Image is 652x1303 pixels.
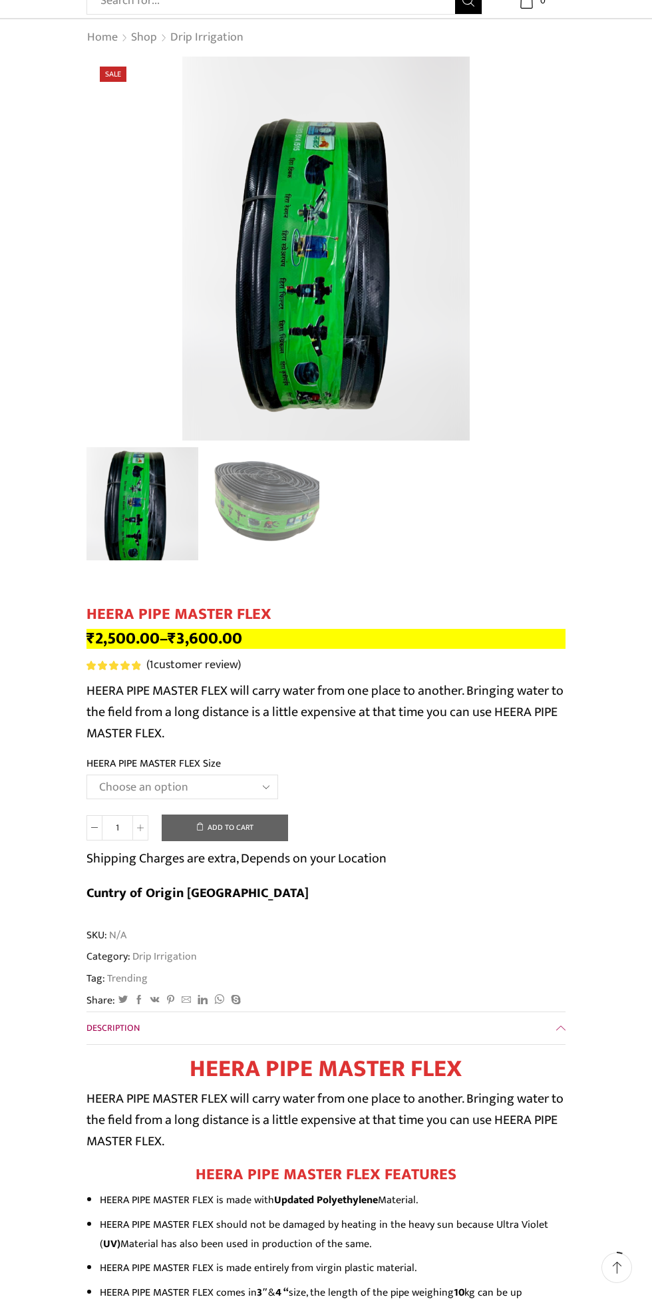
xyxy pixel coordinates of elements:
li: HEERA PIPE MASTER FLEX is made with Material. [100,1191,566,1210]
img: Heera Gold Krushi Pipe Black [83,445,198,560]
span: Rated out of 5 based on customer rating [86,661,140,670]
span: Category: [86,949,197,964]
p: – [86,629,566,649]
nav: Breadcrumb [86,29,244,47]
span: Description [86,1020,140,1035]
button: Add to cart [162,815,288,841]
span: ₹ [168,625,176,652]
img: Heera Gold Krushi Pipe Black [182,57,470,441]
a: Drip Irrigation [170,29,244,47]
span: N/A [107,928,126,943]
span: Tag: [86,971,566,986]
p: HEERA PIPE MASTER FLEX will carry water from one place to another. Bringing water to the field fr... [86,680,566,744]
strong: Updated Polyethylene [274,1191,378,1209]
h1: HEERA PIPE MASTER FLEX [86,1055,566,1083]
b: Cuntry of Origin [GEOGRAPHIC_DATA] [86,882,309,904]
strong: 3″ [257,1284,268,1301]
bdi: 2,500.00 [86,625,160,652]
span: Sale [100,67,126,82]
a: Shop [130,29,158,47]
h1: HEERA PIPE MASTER FLEX [86,605,566,624]
bdi: 3,600.00 [168,625,242,652]
span: 1 [149,655,154,675]
strong: 10 [454,1284,464,1301]
strong: HEERA PIPE MASTER FLEX FEATURES [196,1161,456,1188]
li: HEERA PIPE MASTER FLEX is made entirely from virgin plastic material. [100,1258,566,1278]
span: ₹ [86,625,95,652]
a: Drip Irrigation [130,948,197,965]
span: SKU: [86,928,566,943]
strong: 4 “ [275,1284,289,1301]
a: Home [86,29,118,47]
span: Share: [86,993,115,1008]
li: 1 / 2 [83,447,198,560]
a: (1customer review) [146,657,241,674]
img: Heera Gold Krushi Pipe Black2 [205,447,320,562]
strong: UV) [103,1235,120,1252]
input: Product quantity [102,815,132,840]
p: Shipping Charges are extra, Depends on your Location [86,848,387,869]
label: HEERA PIPE MASTER FLEX Size [86,756,221,771]
li: HEERA PIPE MASTER FLEX should not be damaged by heating in the heavy sun because Ultra Violet ( M... [100,1215,566,1253]
span: 1 [86,661,143,670]
div: Rated 5.00 out of 5 [86,661,140,670]
a: Trending [105,971,148,986]
div: 1 / 2 [86,57,566,441]
a: Description [86,1012,566,1044]
p: HEERA PIPE MASTER FLEX will carry water from one place to another. Bringing water to the field fr... [86,1088,566,1152]
li: 2 / 2 [205,447,320,560]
